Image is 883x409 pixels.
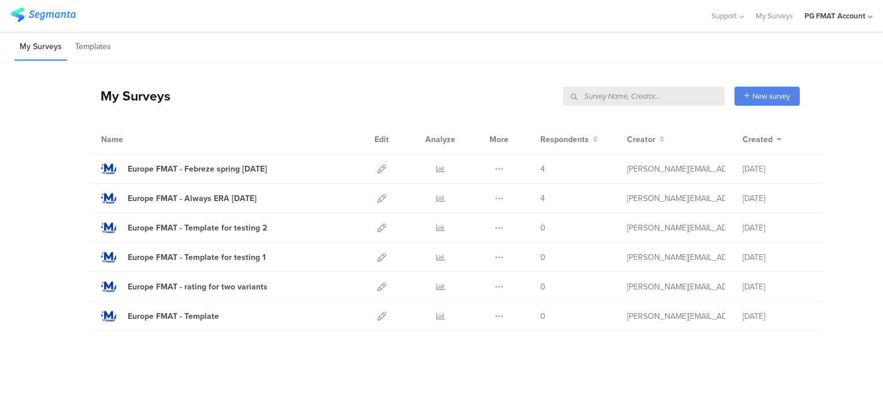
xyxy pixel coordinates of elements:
[14,34,67,61] li: My Surveys
[128,251,266,263] div: Europe FMAT - Template for testing 1
[540,192,545,204] span: 4
[70,34,116,61] li: Templates
[128,222,267,234] div: Europe FMAT - Template for testing 2
[128,281,268,293] div: Europe FMAT - rating for two variants
[627,133,665,146] button: Creator
[540,281,546,293] span: 0
[101,133,170,146] div: Name
[627,133,655,146] span: Creator
[89,86,170,106] div: My Surveys
[10,8,76,22] img: segmanta logo
[627,251,725,263] div: constantinescu.a@pg.com
[101,308,219,324] a: Europe FMAT - Template
[627,163,725,175] div: lopez.f.9@pg.com
[101,250,266,265] a: Europe FMAT - Template for testing 1
[752,91,790,102] span: New survey
[743,281,812,293] div: [DATE]
[487,125,511,154] div: More
[128,163,267,175] div: Europe FMAT - Febreze spring 26 Sep 2025
[743,163,812,175] div: [DATE]
[540,133,589,146] span: Respondents
[101,161,267,176] a: Europe FMAT - Febreze spring [DATE]
[540,163,545,175] span: 4
[423,125,458,154] div: Analyze
[743,192,812,204] div: [DATE]
[627,281,725,293] div: constantinescu.a@pg.com
[804,10,865,21] div: PG FMAT Account
[627,222,725,234] div: constantinescu.a@pg.com
[743,133,782,146] button: Created
[743,251,812,263] div: [DATE]
[743,133,773,146] span: Created
[711,10,737,21] span: Support
[128,310,219,322] div: Europe FMAT - Template
[627,310,725,322] div: constantinescu.a@pg.com
[743,310,812,322] div: [DATE]
[540,133,598,146] button: Respondents
[627,192,725,204] div: lopez.f.9@pg.com
[101,279,268,294] a: Europe FMAT - rating for two variants
[128,192,257,204] div: Europe FMAT - Always ERA Sep 2025
[540,310,546,322] span: 0
[101,220,267,235] a: Europe FMAT - Template for testing 2
[369,125,394,154] div: Edit
[743,222,812,234] div: [DATE]
[540,222,546,234] span: 0
[101,191,257,206] a: Europe FMAT - Always ERA [DATE]
[563,87,725,106] input: Survey Name, Creator...
[540,251,546,263] span: 0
